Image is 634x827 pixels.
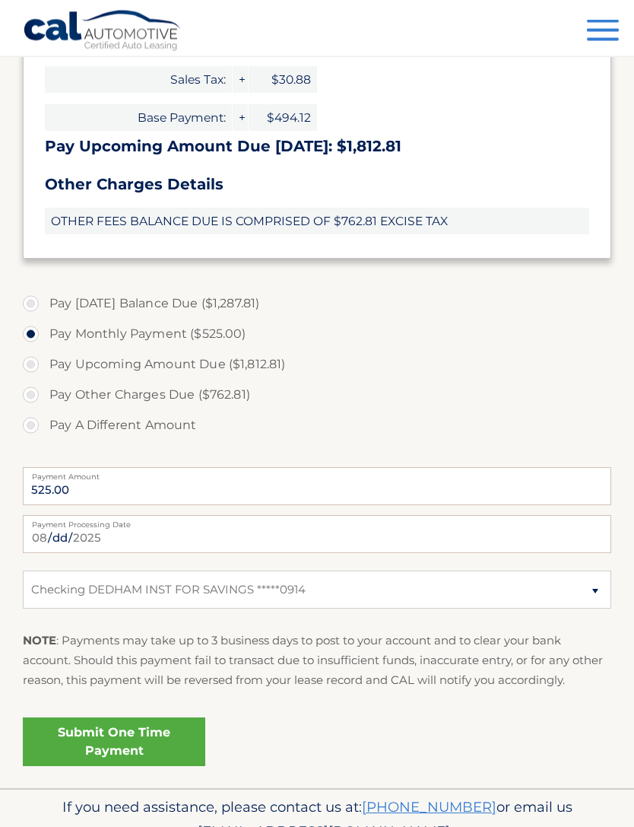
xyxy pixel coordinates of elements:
[23,516,611,554] input: Payment Date
[23,516,611,528] label: Payment Processing Date
[23,289,611,320] label: Pay [DATE] Balance Due ($1,287.81)
[45,138,589,157] h3: Pay Upcoming Amount Due [DATE]: $1,812.81
[362,799,496,816] a: [PHONE_NUMBER]
[233,105,248,132] span: +
[23,320,611,350] label: Pay Monthly Payment ($525.00)
[45,67,232,94] span: Sales Tax:
[23,10,182,54] a: Cal Automotive
[23,380,611,411] label: Pay Other Charges Due ($762.81)
[23,634,56,648] strong: NOTE
[233,67,248,94] span: +
[249,105,317,132] span: $494.12
[23,468,611,506] input: Payment Amount
[23,411,611,441] label: Pay A Different Amount
[587,20,619,45] button: Menu
[23,631,611,692] p: : Payments may take up to 3 business days to post to your account and to clear your bank account....
[45,208,589,235] span: OTHER FEES BALANCE DUE IS COMPRISED OF $762.81 EXCISE TAX
[249,67,317,94] span: $30.88
[23,718,205,767] a: Submit One Time Payment
[45,105,232,132] span: Base Payment:
[23,350,611,380] label: Pay Upcoming Amount Due ($1,812.81)
[45,176,589,195] h3: Other Charges Details
[23,468,611,480] label: Payment Amount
